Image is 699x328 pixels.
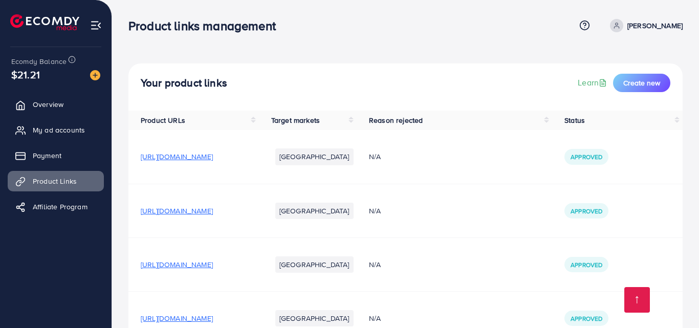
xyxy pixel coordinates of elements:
span: N/A [369,206,381,216]
span: Target markets [271,115,320,125]
span: Approved [571,260,602,269]
img: logo [10,14,79,30]
span: Payment [33,150,61,161]
a: Learn [578,77,609,89]
span: [URL][DOMAIN_NAME] [141,259,213,270]
button: Create new [613,74,670,92]
span: Approved [571,152,602,161]
span: Affiliate Program [33,202,88,212]
p: [PERSON_NAME] [627,19,683,32]
img: menu [90,19,102,31]
span: N/A [369,313,381,323]
li: [GEOGRAPHIC_DATA] [275,203,354,219]
a: My ad accounts [8,120,104,140]
a: Payment [8,145,104,166]
img: image [90,70,100,80]
span: $21.21 [11,67,40,82]
span: [URL][DOMAIN_NAME] [141,151,213,162]
li: [GEOGRAPHIC_DATA] [275,310,354,326]
span: [URL][DOMAIN_NAME] [141,206,213,216]
span: [URL][DOMAIN_NAME] [141,313,213,323]
span: Product URLs [141,115,185,125]
span: Status [564,115,585,125]
span: My ad accounts [33,125,85,135]
span: Create new [623,78,660,88]
a: Overview [8,94,104,115]
h3: Product links management [128,18,284,33]
iframe: Chat [656,282,691,320]
span: N/A [369,259,381,270]
span: Approved [571,314,602,323]
li: [GEOGRAPHIC_DATA] [275,148,354,165]
li: [GEOGRAPHIC_DATA] [275,256,354,273]
h4: Your product links [141,77,227,90]
span: Ecomdy Balance [11,56,67,67]
span: Approved [571,207,602,215]
span: Overview [33,99,63,110]
span: Product Links [33,176,77,186]
a: Affiliate Program [8,196,104,217]
span: Reason rejected [369,115,423,125]
span: N/A [369,151,381,162]
a: [PERSON_NAME] [606,19,683,32]
a: Product Links [8,171,104,191]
